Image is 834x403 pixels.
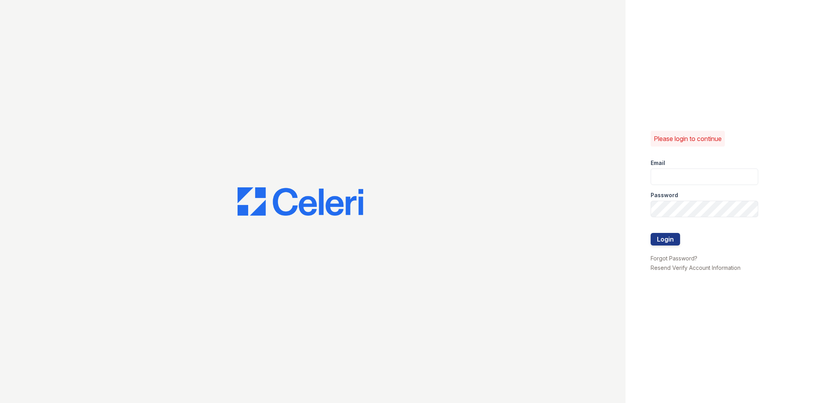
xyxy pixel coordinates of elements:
[238,187,363,216] img: CE_Logo_Blue-a8612792a0a2168367f1c8372b55b34899dd931a85d93a1a3d3e32e68fde9ad4.png
[651,233,680,245] button: Login
[651,159,665,167] label: Email
[651,264,741,271] a: Resend Verify Account Information
[651,255,697,262] a: Forgot Password?
[651,191,678,199] label: Password
[654,134,722,143] p: Please login to continue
